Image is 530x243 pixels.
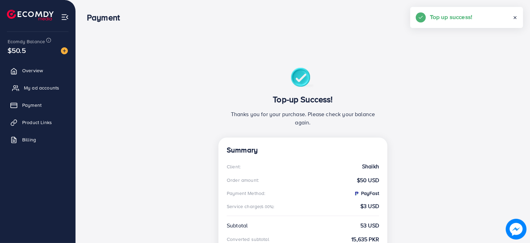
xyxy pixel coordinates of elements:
p: Thanks you for your purchase. Please check your balance again. [227,110,379,127]
strong: PayFast [354,190,379,197]
h3: Top-up Success! [227,94,379,104]
img: PayFast [354,191,359,196]
img: menu [61,13,69,21]
img: logo [7,10,54,20]
span: Overview [22,67,43,74]
div: Subtotal [227,222,248,230]
img: image [506,219,527,240]
span: Billing [22,136,36,143]
a: Overview [5,64,70,77]
a: My ad accounts [5,81,70,95]
span: Product Links [22,119,52,126]
div: Payment Method: [227,190,265,197]
h3: Payment [87,12,125,22]
span: $50.5 [8,45,26,55]
a: Product Links [5,115,70,129]
h4: Summary [227,146,379,155]
h5: Top up success! [430,12,472,21]
img: success [291,68,315,89]
a: Payment [5,98,70,112]
strong: Shaikh [362,162,379,170]
strong: $3 USD [360,202,379,210]
span: Ecomdy Balance [8,38,45,45]
div: Converted subtotal [227,236,269,243]
div: Service charge [227,203,277,210]
div: Client: [227,163,241,170]
strong: 53 USD [360,222,379,230]
small: (6.00%): [260,204,275,209]
img: image [61,47,68,54]
strong: $50 USD [357,176,379,184]
span: My ad accounts [24,84,59,91]
span: Payment [22,102,42,109]
div: Order amount: [227,177,259,184]
a: Billing [5,133,70,147]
